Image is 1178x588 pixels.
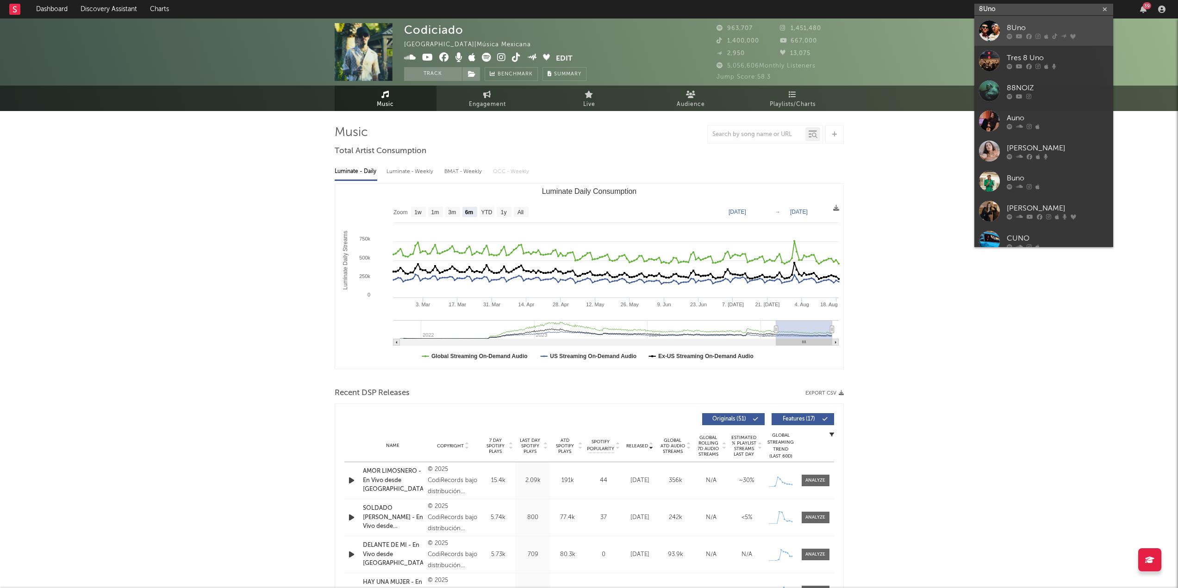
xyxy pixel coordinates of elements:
[483,513,513,522] div: 5.74k
[335,86,436,111] a: Music
[377,99,394,110] span: Music
[780,25,821,31] span: 1,451,480
[542,187,636,195] text: Luminate Daily Consumption
[335,388,410,399] span: Recent DSP Releases
[770,99,816,110] span: Playlists/Charts
[717,25,753,31] span: 963,707
[717,63,816,69] span: 5,056,606 Monthly Listeners
[1007,142,1109,154] div: [PERSON_NAME]
[1143,2,1151,9] div: 39
[386,164,435,179] div: Luminate - Weekly
[335,184,843,369] svg: Luminate Daily Consumption
[518,438,542,454] span: Last Day Spotify Plays
[626,443,648,449] span: Released
[620,302,639,307] text: 26. May
[722,302,744,307] text: 7. [DATE]
[342,231,348,290] text: Luminate Daily Streams
[755,302,779,307] text: 21. [DATE]
[708,416,751,422] span: Originals ( 51 )
[431,353,528,359] text: Global Streaming On-Demand Audio
[658,353,754,359] text: Ex-US Streaming On-Demand Audio
[485,67,538,81] a: Benchmark
[657,302,671,307] text: 9. Jun
[500,209,506,216] text: 1y
[702,413,765,425] button: Originals(51)
[696,476,727,485] div: N/A
[624,513,655,522] div: [DATE]
[1140,6,1147,13] button: 39
[974,76,1113,106] a: 88NOIZ
[660,550,691,559] div: 93.9k
[583,99,595,110] span: Live
[660,476,691,485] div: 356k
[974,46,1113,76] a: Tres 8 Uno
[518,550,548,559] div: 709
[624,550,655,559] div: [DATE]
[359,273,370,279] text: 250k
[538,86,640,111] a: Live
[363,442,424,449] div: Name
[404,39,542,50] div: [GEOGRAPHIC_DATA] | Música Mexicana
[660,513,691,522] div: 242k
[1007,22,1109,33] div: 8Uno
[554,72,581,77] span: Summary
[428,501,478,534] div: © 2025 CodiRecords bajo distribución exclusiva [PERSON_NAME] Music [GEOGRAPHIC_DATA], S.A. de C.V.
[1007,52,1109,63] div: Tres 8 Uno
[363,467,424,494] a: AMOR LIMOSNERO - En Vivo desde [GEOGRAPHIC_DATA]
[1007,112,1109,124] div: Auno
[974,196,1113,226] a: [PERSON_NAME]
[974,136,1113,166] a: [PERSON_NAME]
[416,302,430,307] text: 3. Mar
[335,146,426,157] span: Total Artist Consumption
[498,69,533,80] span: Benchmark
[790,209,808,215] text: [DATE]
[974,166,1113,196] a: Buno
[805,390,844,396] button: Export CSV
[717,38,759,44] span: 1,400,000
[974,16,1113,46] a: 8Uno
[542,67,586,81] button: Summary
[552,302,568,307] text: 28. Apr
[696,435,721,457] span: Global Rolling 7D Audio Streams
[587,476,620,485] div: 44
[363,504,424,531] a: SOLDADO [PERSON_NAME] - En Vivo desde [GEOGRAPHIC_DATA]
[690,302,707,307] text: 23. Jun
[640,86,742,111] a: Audience
[717,74,771,80] span: Jump Score: 58.3
[1007,203,1109,214] div: [PERSON_NAME]
[335,164,377,179] div: Luminate - Daily
[437,443,464,449] span: Copyright
[518,513,548,522] div: 800
[974,226,1113,256] a: CUNO
[974,4,1113,15] input: Search for artists
[483,476,513,485] div: 15.4k
[767,432,795,460] div: Global Streaming Trend (Last 60D)
[431,209,439,216] text: 1m
[731,476,762,485] div: ~ 30 %
[449,302,466,307] text: 17. Mar
[414,209,422,216] text: 1w
[556,53,573,64] button: Edit
[624,476,655,485] div: [DATE]
[794,302,809,307] text: 4. Aug
[550,353,636,359] text: US Streaming On-Demand Audio
[731,513,762,522] div: <5%
[359,236,370,241] text: 750k
[359,255,370,260] text: 500k
[518,476,548,485] div: 2.09k
[587,513,620,522] div: 37
[363,541,424,568] a: DELANTE DE MI - En Vivo desde [GEOGRAPHIC_DATA]
[587,550,620,559] div: 0
[404,67,462,81] button: Track
[696,513,727,522] div: N/A
[518,302,534,307] text: 14. Apr
[1007,173,1109,184] div: Buno
[469,99,506,110] span: Engagement
[553,550,583,559] div: 80.3k
[780,50,810,56] span: 13,075
[587,439,614,452] span: Spotify Popularity
[729,209,746,215] text: [DATE]
[465,209,473,216] text: 6m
